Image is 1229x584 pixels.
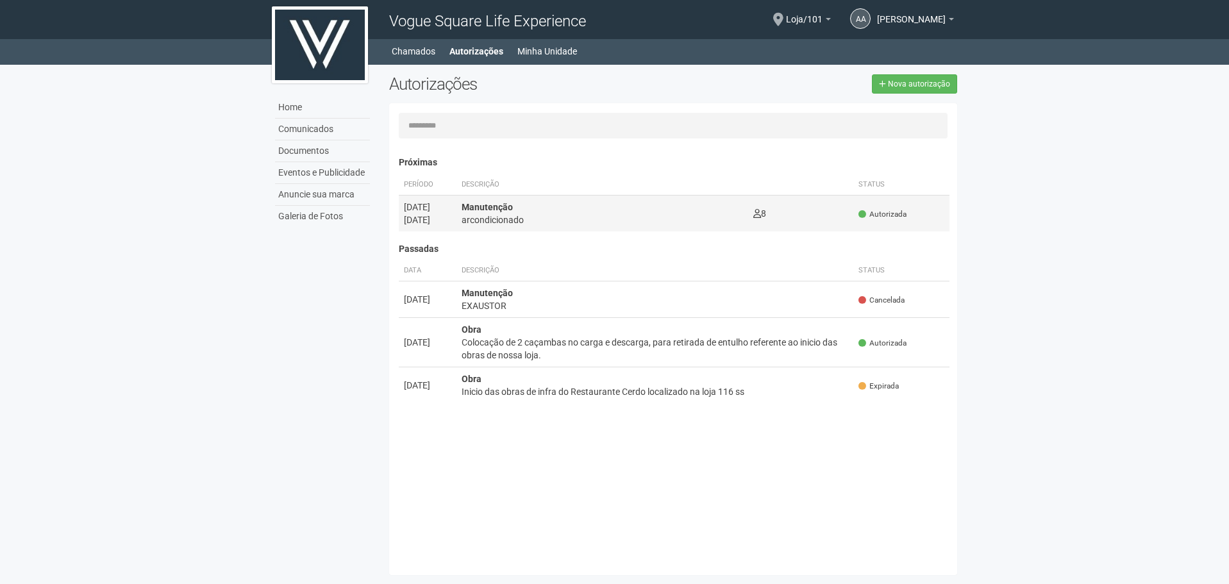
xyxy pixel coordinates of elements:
[449,42,503,60] a: Autorizações
[404,379,451,392] div: [DATE]
[392,42,435,60] a: Chamados
[517,42,577,60] a: Minha Unidade
[399,260,456,281] th: Data
[404,293,451,306] div: [DATE]
[462,324,481,335] strong: Obra
[858,338,907,349] span: Autorizada
[404,213,451,226] div: [DATE]
[399,174,456,196] th: Período
[853,260,949,281] th: Status
[275,97,370,119] a: Home
[462,213,743,226] div: arcondicionado
[872,74,957,94] a: Nova autorização
[456,174,748,196] th: Descrição
[858,295,905,306] span: Cancelada
[389,12,586,30] span: Vogue Square Life Experience
[462,202,513,212] strong: Manutenção
[858,381,899,392] span: Expirada
[462,385,849,398] div: Inicio das obras de infra do Restaurante Cerdo localizado na loja 116 ss
[462,336,849,362] div: Colocação de 2 caçambas no carga e descarga, para retirada de entulho referente ao inicio das obr...
[877,2,946,24] span: Antonio Adolpho Souza
[858,209,907,220] span: Autorizada
[389,74,664,94] h2: Autorizações
[462,288,513,298] strong: Manutenção
[272,6,368,83] img: logo.jpg
[275,140,370,162] a: Documentos
[399,244,950,254] h4: Passadas
[275,119,370,140] a: Comunicados
[753,208,766,219] span: 8
[404,336,451,349] div: [DATE]
[853,174,949,196] th: Status
[786,2,823,24] span: Loja/101
[275,162,370,184] a: Eventos e Publicidade
[275,184,370,206] a: Anuncie sua marca
[877,16,954,26] a: [PERSON_NAME]
[888,79,950,88] span: Nova autorização
[786,16,831,26] a: Loja/101
[462,374,481,384] strong: Obra
[462,299,849,312] div: EXAUSTOR
[399,158,950,167] h4: Próximas
[275,206,370,227] a: Galeria de Fotos
[404,201,451,213] div: [DATE]
[456,260,854,281] th: Descrição
[850,8,871,29] a: AA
